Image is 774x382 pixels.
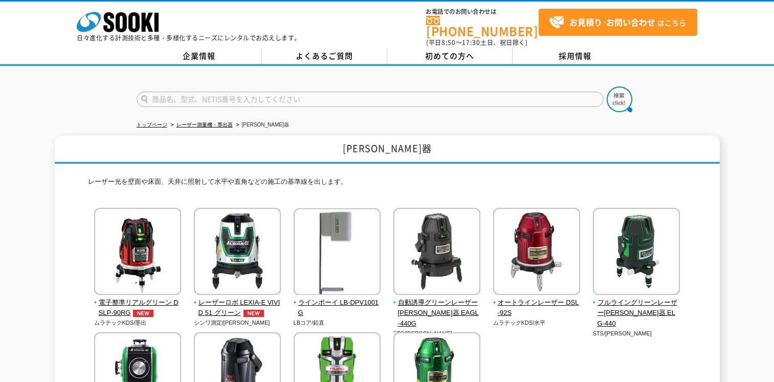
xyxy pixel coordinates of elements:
input: 商品名、型式、NETIS番号を入力してください [137,92,604,107]
span: (平日 ～ 土日、祝日除く) [426,38,527,47]
span: はこちら [549,15,686,30]
img: NEW [130,310,156,317]
img: フルライングリーンレーザー墨出器 ELG-440 [593,208,680,298]
span: オートラインレーザー DSL-92S [493,298,581,319]
p: STS/[PERSON_NAME] [593,329,680,338]
img: 自動誘導グリーンレーザー墨出器 EAGL-440G [393,208,480,298]
a: 初めての方へ [387,49,513,64]
img: レーザーロボ LEXIA-E VIVID 51 グリーン [194,208,281,298]
a: ラインボーイ LB-DPV1001G [294,288,381,319]
span: フルライングリーンレーザー[PERSON_NAME]器 ELG-440 [593,298,680,329]
img: btn_search.png [607,87,632,112]
p: レーザー光を壁面や床面、天井に照射して水平や直角などの施工の基準線を出します。 [88,177,687,193]
p: シンワ測定/[PERSON_NAME] [194,319,281,327]
a: よくあるご質問 [262,49,387,64]
span: レーザーロボ LEXIA-E VIVID 51 グリーン [194,298,281,319]
a: 自動誘導グリーンレーザー[PERSON_NAME]器 EAGL-440G [393,288,481,329]
img: NEW [241,310,267,317]
span: 17:30 [462,38,480,47]
a: トップページ [137,122,167,128]
li: [PERSON_NAME]器 [234,120,289,131]
strong: お見積り･お問い合わせ [569,16,655,28]
a: レーザーロボ LEXIA-E VIVID 51 グリーンNEW [194,288,281,319]
span: 電子整準リアルグリーン DSLP-90RG [94,298,182,319]
p: 日々進化する計測技術と多種・多様化するニーズにレンタルでお応えします。 [77,35,301,41]
img: オートラインレーザー DSL-92S [493,208,580,298]
p: ムラテックKDS/墨出 [94,319,182,327]
a: 採用情報 [513,49,638,64]
img: 電子整準リアルグリーン DSLP-90RG [94,208,181,298]
p: STS/[PERSON_NAME] [393,329,481,338]
a: フルライングリーンレーザー[PERSON_NAME]器 ELG-440 [593,288,680,329]
a: 電子整準リアルグリーン DSLP-90RGNEW [94,288,182,319]
img: ラインボーイ LB-DPV1001G [294,208,381,298]
h1: [PERSON_NAME]器 [55,136,720,164]
span: 初めての方へ [425,50,474,61]
p: LBコア/鉛直 [294,319,381,327]
a: [PHONE_NUMBER] [426,16,539,37]
span: お電話でのお問い合わせは [426,9,539,15]
p: ムラテックKDS/水平 [493,319,581,327]
span: 8:50 [441,38,456,47]
a: 企業情報 [137,49,262,64]
span: ラインボーイ LB-DPV1001G [294,298,381,319]
span: 自動誘導グリーンレーザー[PERSON_NAME]器 EAGL-440G [393,298,481,329]
a: オートラインレーザー DSL-92S [493,288,581,319]
a: レーザー測量機・墨出器 [176,122,233,128]
a: お見積り･お問い合わせはこちら [539,9,697,36]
